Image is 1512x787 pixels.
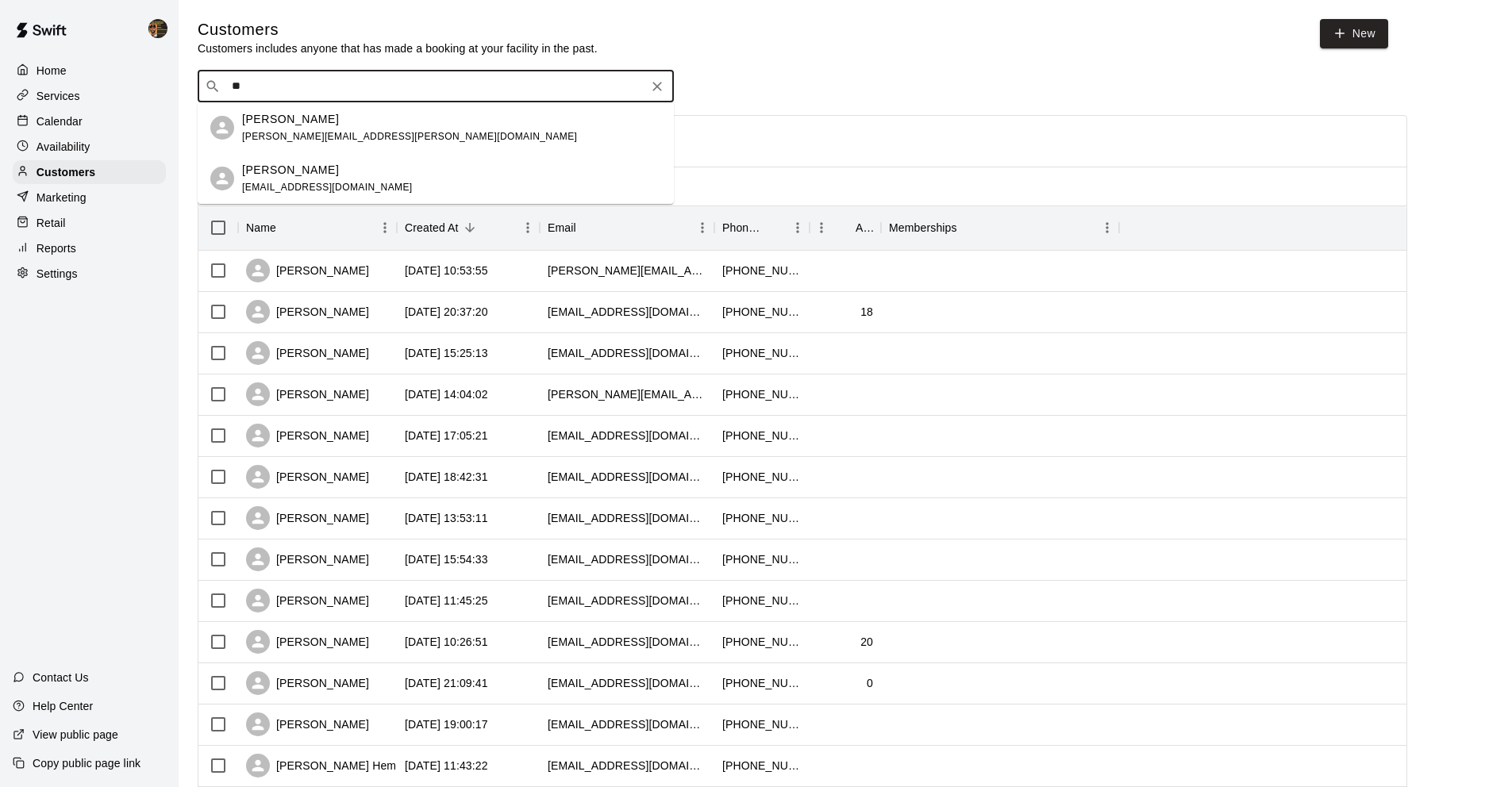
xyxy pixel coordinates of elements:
div: Marketing [13,186,166,209]
p: Reports [37,240,76,256]
div: jusdis2000@yahoo.com [548,510,706,526]
div: [PERSON_NAME] [246,547,369,571]
p: Marketing [37,190,87,205]
button: Menu [516,216,540,240]
div: +19738017468 [722,263,802,278]
img: Francisco Gracesqui [148,19,167,38]
div: Age [856,205,873,250]
div: david_weintraub@yahoo.com [548,386,706,402]
a: Services [13,84,166,108]
div: 2025-10-02 15:54:33 [405,551,488,567]
button: Menu [691,216,714,240]
button: Sort [957,217,979,239]
button: Menu [810,216,833,240]
p: Customers [37,164,95,180]
div: [PERSON_NAME] [246,465,369,489]
div: +13475815791 [722,716,802,732]
div: petervafeas1@gmail.com [548,593,706,608]
p: Customers includes anyone that has made a booking at your facility in the past. [198,40,598,56]
p: View public page [33,727,118,743]
div: Memberships [889,205,957,250]
div: [PERSON_NAME] [246,506,369,530]
div: 2025-10-08 17:05:21 [405,428,488,443]
h5: Customers [198,19,598,40]
div: [PERSON_NAME] [246,300,369,324]
p: Home [37,63,67,79]
div: Created At [397,205,540,250]
a: Customers [13,160,166,184]
div: Email [548,205,576,250]
div: 18 [860,304,873,320]
div: bradlerner20@gmail.com [548,345,706,361]
div: Memberships [881,205,1119,250]
div: 2025-10-02 10:26:51 [405,634,488,650]
div: Search customers by name or email [198,71,674,102]
div: Phone Number [714,205,810,250]
a: Calendar [13,109,166,133]
button: Clear [646,75,668,98]
p: Copy public page link [33,755,140,771]
p: [PERSON_NAME] [242,162,339,179]
a: Availability [13,135,166,159]
div: +13479444783 [722,634,802,650]
div: 2025-10-01 21:09:41 [405,675,488,691]
a: Reports [13,236,166,260]
div: Email [540,205,714,250]
button: Sort [833,217,856,239]
button: Sort [576,217,598,239]
div: 2025-10-01 19:00:17 [405,716,488,732]
div: [PERSON_NAME] [246,630,369,654]
button: Sort [764,217,786,239]
button: Sort [276,217,298,239]
div: Created At [405,205,459,250]
p: Settings [37,266,78,282]
div: lancesherer@msn.com [548,428,706,443]
p: Availability [37,139,90,155]
div: [PERSON_NAME] [246,589,369,612]
div: [PERSON_NAME] [246,341,369,365]
button: Menu [786,216,810,240]
a: Home [13,59,166,83]
div: Name [246,205,276,250]
button: Sort [459,217,481,239]
div: 2025-10-07 18:42:31 [405,469,488,485]
div: Francisco Gracesqui [145,13,179,44]
div: 2025-10-09 15:25:13 [405,345,488,361]
div: adambschlesinger@gmail.com [548,716,706,732]
div: Age [810,205,881,250]
p: Calendar [37,113,83,129]
button: Menu [1095,216,1119,240]
span: [PERSON_NAME][EMAIL_ADDRESS][PERSON_NAME][DOMAIN_NAME] [242,131,577,142]
div: marleybaseball27@gmail.com [548,675,706,691]
p: Retail [37,215,66,231]
div: +12017390853 [722,469,802,485]
span: [EMAIL_ADDRESS][DOMAIN_NAME] [242,182,413,193]
div: +15169029233 [722,593,802,608]
div: +19177472396 [722,345,802,361]
div: [PERSON_NAME] [246,259,369,282]
div: 0 [867,675,873,691]
button: Menu [373,216,397,240]
div: Chris Han [210,116,234,140]
div: Name [238,205,397,250]
div: +19143386394 [722,304,802,320]
p: [PERSON_NAME] [242,111,339,128]
div: [PERSON_NAME] [246,382,369,406]
div: 2025-10-02 11:45:25 [405,593,488,608]
div: 2025-10-09 14:04:02 [405,386,488,402]
div: 20 [860,634,873,650]
div: rhomymohamed07@gmail.com [548,304,706,320]
a: Settings [13,262,166,286]
div: +16463239037 [722,510,802,526]
div: [PERSON_NAME] [246,671,369,695]
div: +19174148868 [722,386,802,402]
div: +16463732440 [722,428,802,443]
div: panthers2314@yahoo.com [548,634,706,650]
p: Contact Us [33,670,89,685]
